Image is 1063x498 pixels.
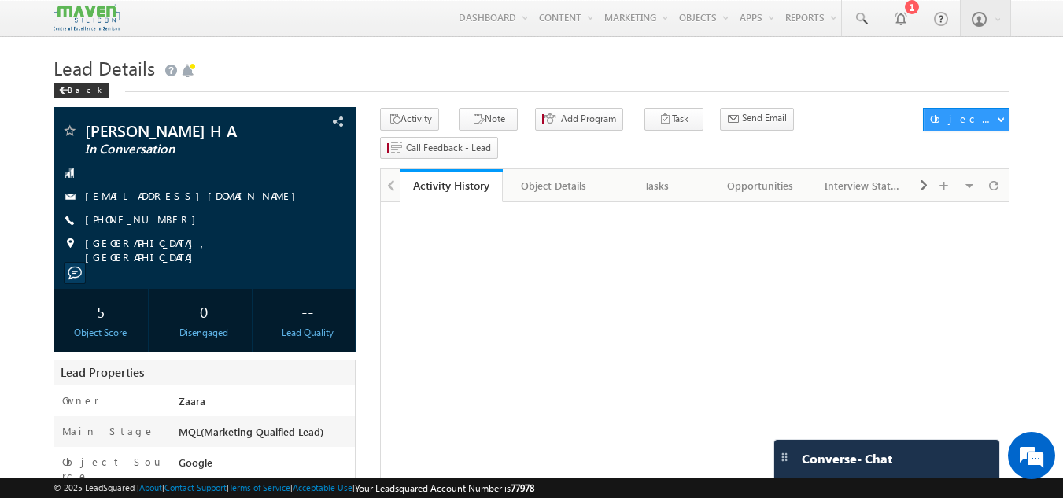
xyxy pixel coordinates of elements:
button: Call Feedback - Lead [380,137,498,160]
a: Acceptable Use [293,482,352,492]
div: 0 [161,297,248,326]
div: Google [175,455,356,477]
a: [EMAIL_ADDRESS][DOMAIN_NAME] [85,189,304,202]
span: Zaara [179,394,205,408]
img: carter-drag [778,451,791,463]
a: Contact Support [164,482,227,492]
span: Converse - Chat [802,452,892,466]
a: Terms of Service [229,482,290,492]
a: About [139,482,162,492]
div: Activity History [412,178,491,193]
span: Lead Details [54,55,155,80]
div: 5 [57,297,145,326]
a: Back [54,82,117,95]
div: Tasks [618,176,695,195]
button: Object Actions [923,108,1009,131]
span: 77978 [511,482,534,494]
button: Note [459,108,518,131]
span: © 2025 LeadSquared | | | | | [54,481,534,496]
img: Custom Logo [54,4,120,31]
button: Add Program [535,108,623,131]
div: Interview Status [825,176,901,195]
div: Object Actions [930,112,997,126]
span: Lead Properties [61,364,144,380]
span: In Conversation [85,142,271,157]
label: Object Source [62,455,164,483]
span: [PERSON_NAME] H A [85,123,271,138]
div: Object Details [515,176,592,195]
a: Interview Status [812,169,915,202]
span: [GEOGRAPHIC_DATA], [GEOGRAPHIC_DATA] [85,236,329,264]
div: MQL(Marketing Quaified Lead) [175,424,356,446]
button: Activity [380,108,439,131]
div: Opportunities [722,176,798,195]
button: Send Email [720,108,794,131]
a: Opportunities [709,169,812,202]
div: Disengaged [161,326,248,340]
span: Send Email [742,111,787,125]
button: Task [644,108,703,131]
div: Back [54,83,109,98]
a: Tasks [606,169,709,202]
div: Lead Quality [264,326,351,340]
span: Call Feedback - Lead [406,141,491,155]
a: Object Details [503,169,606,202]
div: -- [264,297,351,326]
a: Activity History [400,169,503,202]
span: Add Program [561,112,616,126]
span: [PHONE_NUMBER] [85,212,204,228]
div: Object Score [57,326,145,340]
label: Main Stage [62,424,155,438]
span: Your Leadsquared Account Number is [355,482,534,494]
label: Owner [62,393,99,408]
